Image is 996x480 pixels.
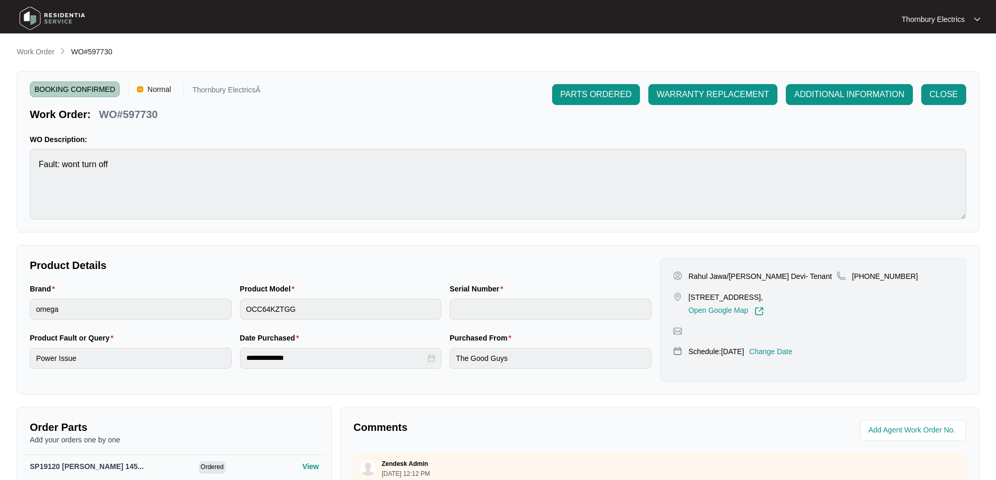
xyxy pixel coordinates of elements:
[450,348,651,369] input: Purchased From
[30,134,966,145] p: WO Description:
[240,333,303,343] label: Date Purchased
[786,84,913,105] button: ADDITIONAL INFORMATION
[648,84,777,105] button: WARRANTY REPLACEMENT
[689,346,744,357] p: Schedule: [DATE]
[15,46,56,58] a: Work Order
[450,333,516,343] label: Purchased From
[382,460,428,468] p: Zendesk Admin
[99,107,157,122] p: WO#597730
[199,461,226,474] span: Ordered
[17,46,54,57] p: Work Order
[673,292,682,301] img: map-pin
[30,258,651,273] p: Product Details
[837,271,846,280] img: map-pin
[30,420,319,435] p: Order Parts
[192,86,260,97] p: Thornbury ElectricsÂ
[382,471,430,477] p: [DATE] 12:12 PM
[749,346,793,357] p: Change Date
[450,299,651,320] input: Serial Number
[16,3,89,34] img: residentia service logo
[673,346,682,356] img: map-pin
[754,307,764,316] img: Link-External
[302,461,319,472] p: View
[794,88,905,101] span: ADDITIONAL INFORMATION
[30,107,90,122] p: Work Order:
[560,88,632,101] span: PARTS ORDERED
[143,81,175,97] span: Normal
[30,348,232,369] input: Product Fault or Query
[30,284,59,294] label: Brand
[30,462,144,471] span: SP19120 [PERSON_NAME] 145...
[71,48,112,56] span: WO#597730
[673,271,682,280] img: user-pin
[450,284,507,294] label: Serial Number
[689,307,764,316] a: Open Google Map
[360,460,376,476] img: user.svg
[921,84,966,105] button: CLOSE
[901,14,965,25] p: Thornbury Electrics
[552,84,640,105] button: PARTS ORDERED
[30,149,966,219] textarea: Fault: wont turn off
[30,435,319,445] p: Add your orders one by one
[673,326,682,336] img: map-pin
[246,353,426,364] input: Date Purchased
[930,88,958,101] span: CLOSE
[657,88,769,101] span: WARRANTY REPLACEMENT
[868,424,960,437] input: Add Agent Work Order No.
[689,271,832,282] p: Rahul Jawa/[PERSON_NAME] Devi- Tenant
[30,333,118,343] label: Product Fault or Query
[240,299,442,320] input: Product Model
[30,299,232,320] input: Brand
[59,47,67,55] img: chevron-right
[30,81,120,97] span: BOOKING CONFIRMED
[689,292,764,302] p: [STREET_ADDRESS],
[353,420,652,435] p: Comments
[240,284,299,294] label: Product Model
[974,17,980,22] img: dropdown arrow
[852,271,918,282] p: [PHONE_NUMBER]
[137,86,143,92] img: Vercel Logo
